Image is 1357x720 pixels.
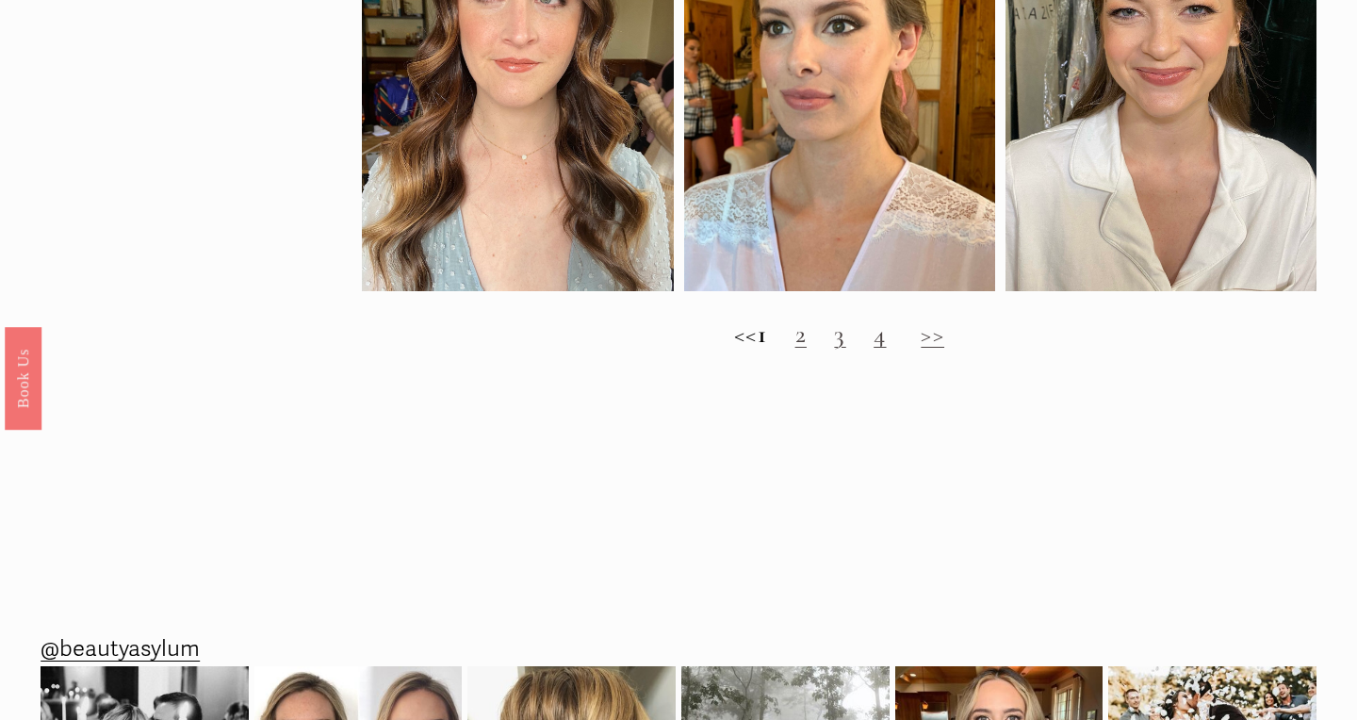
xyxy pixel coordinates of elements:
h2: << [362,319,1316,350]
a: Book Us [5,327,41,430]
strong: 1 [758,319,767,350]
a: 2 [795,319,807,350]
a: 3 [834,319,845,350]
a: 4 [874,319,886,350]
a: >> [921,319,944,350]
a: @beautyasylum [41,629,200,669]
